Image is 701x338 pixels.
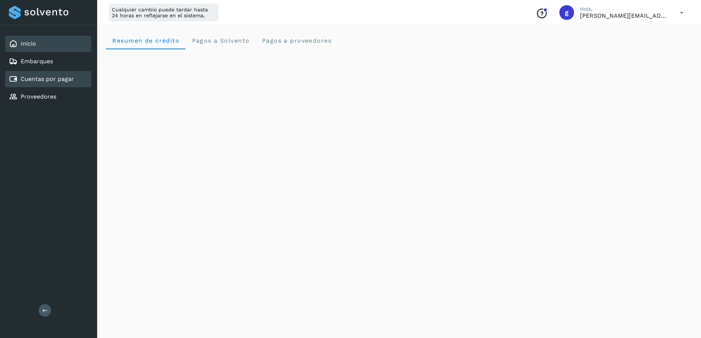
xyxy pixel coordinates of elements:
span: Resumen de crédito [112,37,180,44]
div: Proveedores [5,89,91,105]
span: Pagos a proveedores [261,37,332,44]
div: Cualquier cambio puede tardar hasta 24 horas en reflejarse en el sistema. [109,4,219,21]
span: Pagos a Solvento [191,37,249,44]
a: Cuentas por pagar [21,75,74,82]
a: Inicio [21,40,36,47]
div: Inicio [5,36,91,52]
p: Hola, [580,6,668,12]
p: guillermo.alvarado@nurib.com.mx [580,12,668,19]
div: Embarques [5,53,91,70]
a: Embarques [21,58,53,65]
a: Proveedores [21,93,56,100]
div: Cuentas por pagar [5,71,91,87]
